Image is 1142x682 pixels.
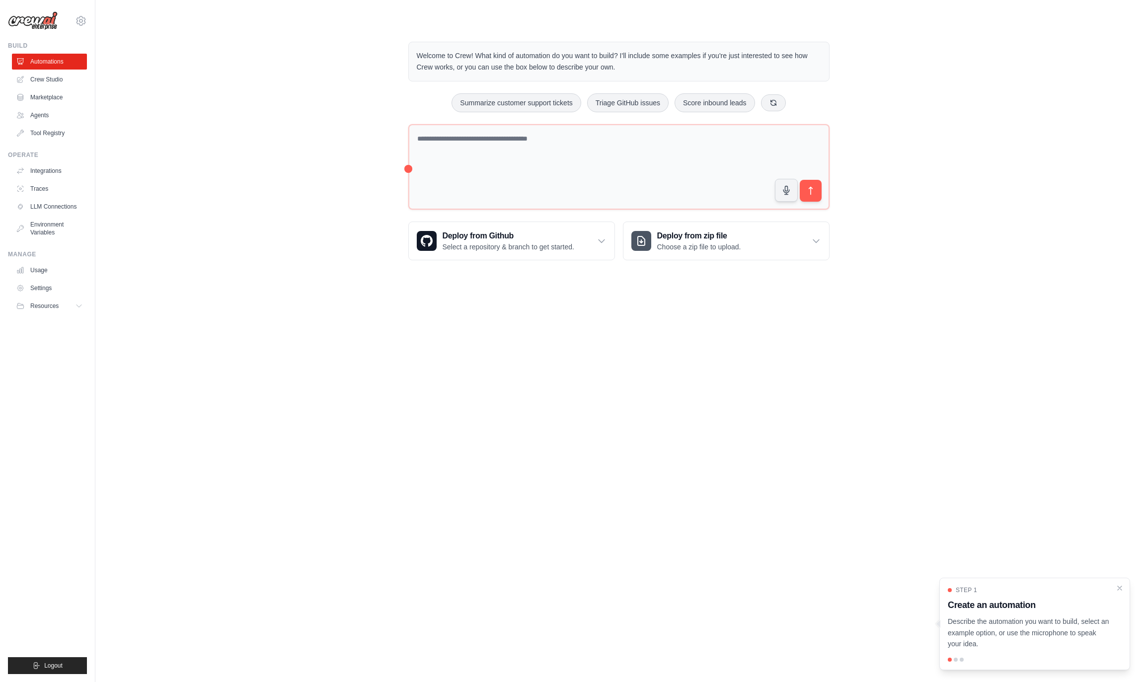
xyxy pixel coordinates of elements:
[12,125,87,141] a: Tool Registry
[12,298,87,314] button: Resources
[657,242,741,252] p: Choose a zip file to upload.
[8,250,87,258] div: Manage
[12,280,87,296] a: Settings
[657,230,741,242] h3: Deploy from zip file
[30,302,59,310] span: Resources
[12,163,87,179] a: Integrations
[8,42,87,50] div: Build
[12,107,87,123] a: Agents
[1116,584,1124,592] button: Close walkthrough
[948,616,1110,650] p: Describe the automation you want to build, select an example option, or use the microphone to spe...
[956,586,977,594] span: Step 1
[12,89,87,105] a: Marketplace
[948,598,1110,612] h3: Create an automation
[12,181,87,197] a: Traces
[12,217,87,240] a: Environment Variables
[12,72,87,87] a: Crew Studio
[675,93,755,112] button: Score inbound leads
[8,657,87,674] button: Logout
[452,93,581,112] button: Summarize customer support tickets
[8,11,58,30] img: Logo
[12,262,87,278] a: Usage
[443,230,574,242] h3: Deploy from Github
[12,199,87,215] a: LLM Connections
[587,93,669,112] button: Triage GitHub issues
[12,54,87,70] a: Automations
[417,50,821,73] p: Welcome to Crew! What kind of automation do you want to build? I'll include some examples if you'...
[8,151,87,159] div: Operate
[44,662,63,670] span: Logout
[443,242,574,252] p: Select a repository & branch to get started.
